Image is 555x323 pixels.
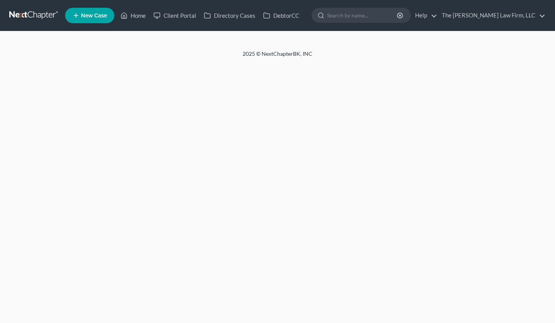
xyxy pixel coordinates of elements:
a: Directory Cases [200,9,259,22]
a: Help [411,9,437,22]
a: The [PERSON_NAME] Law Firm, LLC [438,9,545,22]
input: Search by name... [327,8,398,22]
a: Home [117,9,150,22]
span: New Case [81,13,107,19]
a: Client Portal [150,9,200,22]
div: 2025 © NextChapterBK, INC [57,50,498,64]
a: DebtorCC [259,9,303,22]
